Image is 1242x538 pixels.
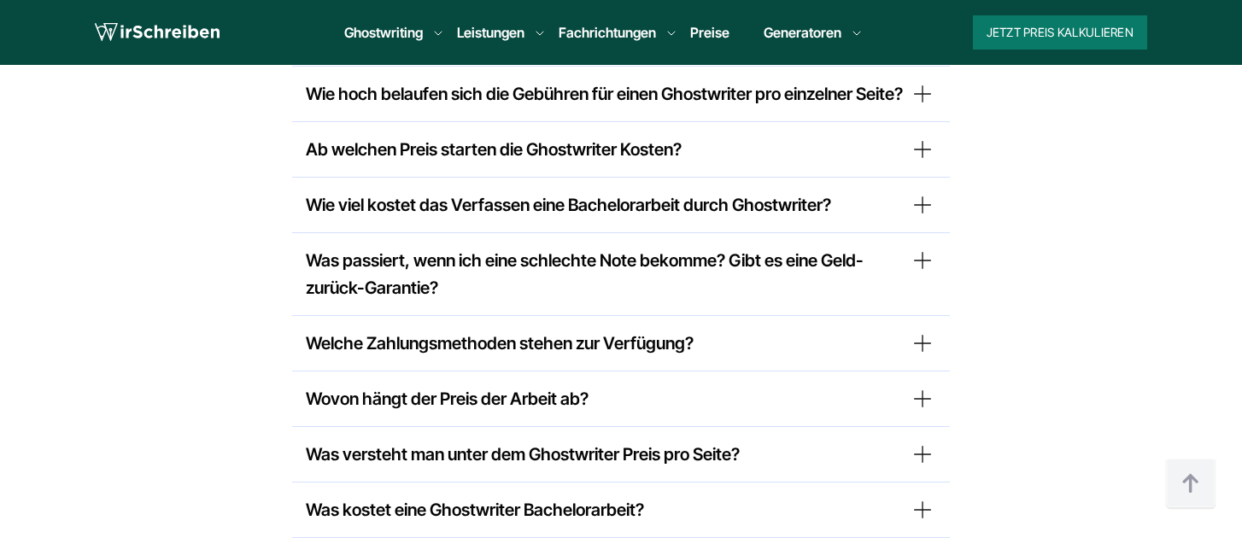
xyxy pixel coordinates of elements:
a: Ghostwriting [344,22,423,43]
summary: Was kostet eine Ghostwriter Bachelorarbeit? [306,496,936,523]
summary: Welche Zahlungsmethoden stehen zur Verfügung? [306,330,936,357]
a: Generatoren [764,22,841,43]
a: Preise [690,24,729,41]
img: button top [1165,459,1216,510]
a: Fachrichtungen [559,22,656,43]
img: logo wirschreiben [95,20,220,45]
a: Leistungen [457,22,524,43]
summary: Wie hoch belaufen sich die Gebühren für einen Ghostwriter pro einzelner Seite? [306,80,936,108]
button: Jetzt Preis kalkulieren [973,15,1147,50]
summary: Ab welchen Preis starten die Ghostwriter Kosten? [306,136,936,163]
summary: Wovon hängt der Preis der Arbeit ab? [306,385,936,412]
summary: Was passiert, wenn ich eine schlechte Note bekomme? Gibt es eine Geld-zurück-Garantie? [306,247,936,301]
summary: Wie viel kostet das Verfassen eine Bachelorarbeit durch Ghostwriter? [306,191,936,219]
summary: Was versteht man unter dem Ghostwriter Preis pro Seite? [306,441,936,468]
